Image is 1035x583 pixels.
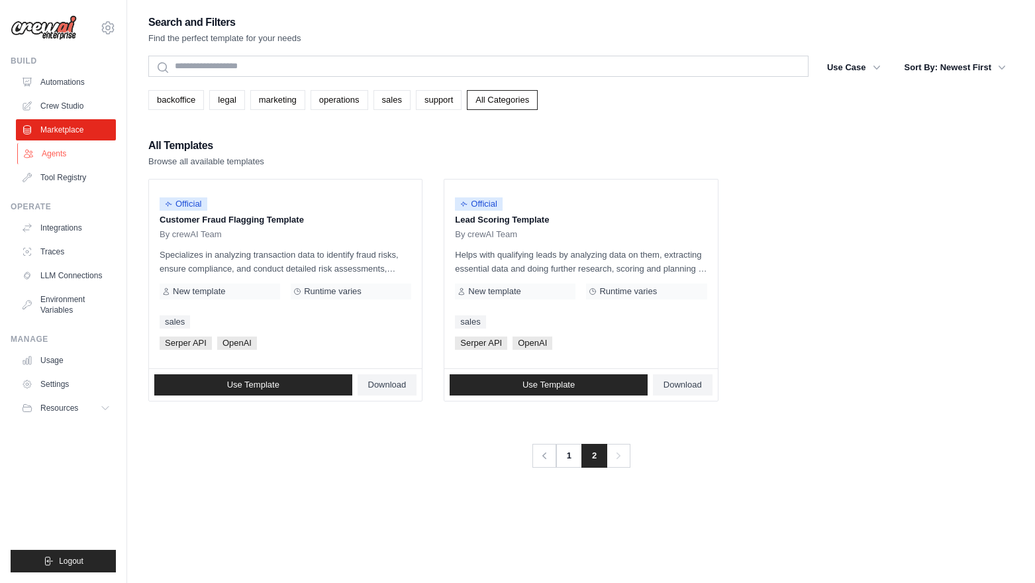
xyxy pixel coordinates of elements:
[173,286,225,297] span: New template
[148,155,264,168] p: Browse all available templates
[304,286,362,297] span: Runtime varies
[217,337,257,350] span: OpenAI
[160,197,207,211] span: Official
[148,136,264,155] h2: All Templates
[160,229,222,240] span: By crewAI Team
[11,201,116,212] div: Operate
[416,90,462,110] a: support
[17,143,117,164] a: Agents
[160,315,190,329] a: sales
[40,403,78,413] span: Resources
[532,444,630,468] nav: Pagination
[467,90,538,110] a: All Categories
[581,444,607,468] span: 2
[11,15,77,40] img: Logo
[450,374,648,396] a: Use Template
[160,213,411,227] p: Customer Fraud Flagging Template
[455,229,517,240] span: By crewAI Team
[250,90,305,110] a: marketing
[209,90,244,110] a: legal
[16,289,116,321] a: Environment Variables
[16,397,116,419] button: Resources
[148,90,204,110] a: backoffice
[16,95,116,117] a: Crew Studio
[455,197,503,211] span: Official
[59,556,83,566] span: Logout
[455,315,485,329] a: sales
[819,56,889,79] button: Use Case
[16,217,116,238] a: Integrations
[455,213,707,227] p: Lead Scoring Template
[358,374,417,396] a: Download
[148,13,301,32] h2: Search and Filters
[653,374,713,396] a: Download
[599,286,657,297] span: Runtime varies
[16,167,116,188] a: Tool Registry
[468,286,520,297] span: New template
[455,248,707,276] p: Helps with qualifying leads by analyzing data on them, extracting essential data and doing furthe...
[368,380,407,390] span: Download
[11,550,116,572] button: Logout
[154,374,352,396] a: Use Template
[227,380,279,390] span: Use Template
[556,444,582,468] a: 1
[16,72,116,93] a: Automations
[11,56,116,66] div: Build
[664,380,702,390] span: Download
[897,56,1014,79] button: Sort By: Newest First
[16,265,116,286] a: LLM Connections
[455,337,507,350] span: Serper API
[522,380,575,390] span: Use Template
[16,119,116,140] a: Marketplace
[16,350,116,371] a: Usage
[16,241,116,262] a: Traces
[11,334,116,344] div: Manage
[160,248,411,276] p: Specializes in analyzing transaction data to identify fraud risks, ensure compliance, and conduct...
[373,90,411,110] a: sales
[148,32,301,45] p: Find the perfect template for your needs
[16,374,116,395] a: Settings
[311,90,368,110] a: operations
[160,337,212,350] span: Serper API
[513,337,552,350] span: OpenAI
